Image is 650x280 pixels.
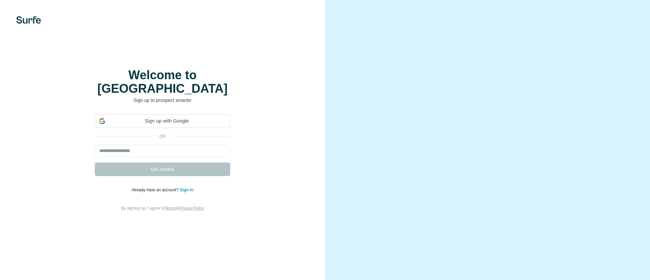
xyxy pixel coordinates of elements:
div: Sign up with Google [95,114,230,128]
a: Terms [165,206,176,211]
img: Surfe's logo [16,16,41,24]
span: By signing up, I agree to & [121,206,204,211]
a: Privacy Policy [179,206,204,211]
span: Sign up with Google [108,117,226,125]
span: Already have an account? [132,188,180,192]
a: Sign in [180,188,193,192]
p: Sign up to prospect smarter [95,97,230,104]
p: or [152,133,173,139]
h1: Welcome to [GEOGRAPHIC_DATA] [95,68,230,95]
